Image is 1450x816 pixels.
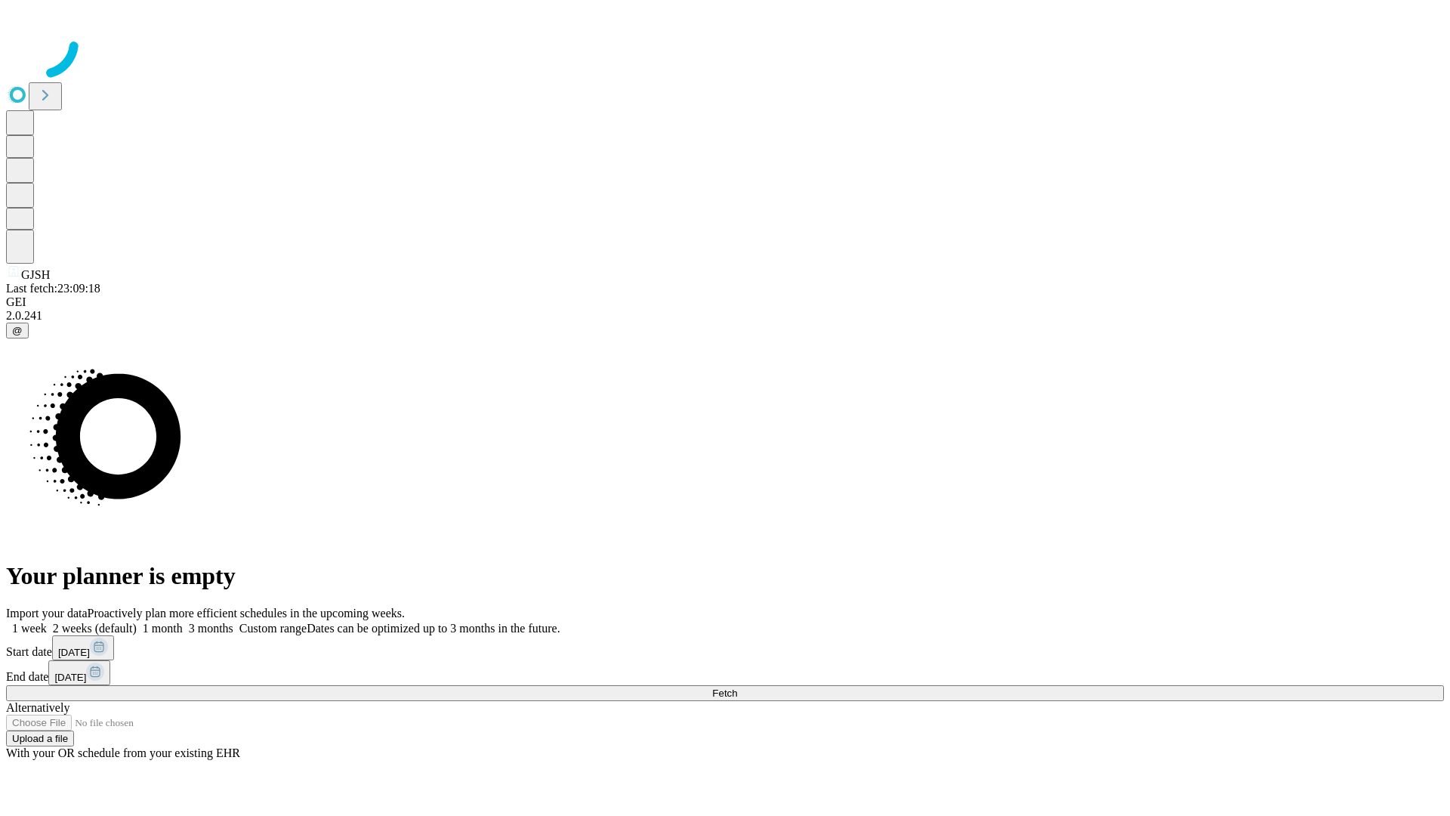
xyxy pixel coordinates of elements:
[6,295,1444,309] div: GEI
[143,622,183,635] span: 1 month
[239,622,307,635] span: Custom range
[189,622,233,635] span: 3 months
[712,688,737,699] span: Fetch
[54,672,86,683] span: [DATE]
[88,607,405,620] span: Proactively plan more efficient schedules in the upcoming weeks.
[6,562,1444,590] h1: Your planner is empty
[6,309,1444,323] div: 2.0.241
[6,635,1444,660] div: Start date
[6,701,69,714] span: Alternatively
[58,647,90,658] span: [DATE]
[53,622,137,635] span: 2 weeks (default)
[6,607,88,620] span: Import your data
[48,660,110,685] button: [DATE]
[21,268,50,281] span: GJSH
[307,622,560,635] span: Dates can be optimized up to 3 months in the future.
[52,635,114,660] button: [DATE]
[12,622,47,635] span: 1 week
[12,325,23,336] span: @
[6,731,74,746] button: Upload a file
[6,323,29,338] button: @
[6,282,100,295] span: Last fetch: 23:09:18
[6,746,240,759] span: With your OR schedule from your existing EHR
[6,660,1444,685] div: End date
[6,685,1444,701] button: Fetch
